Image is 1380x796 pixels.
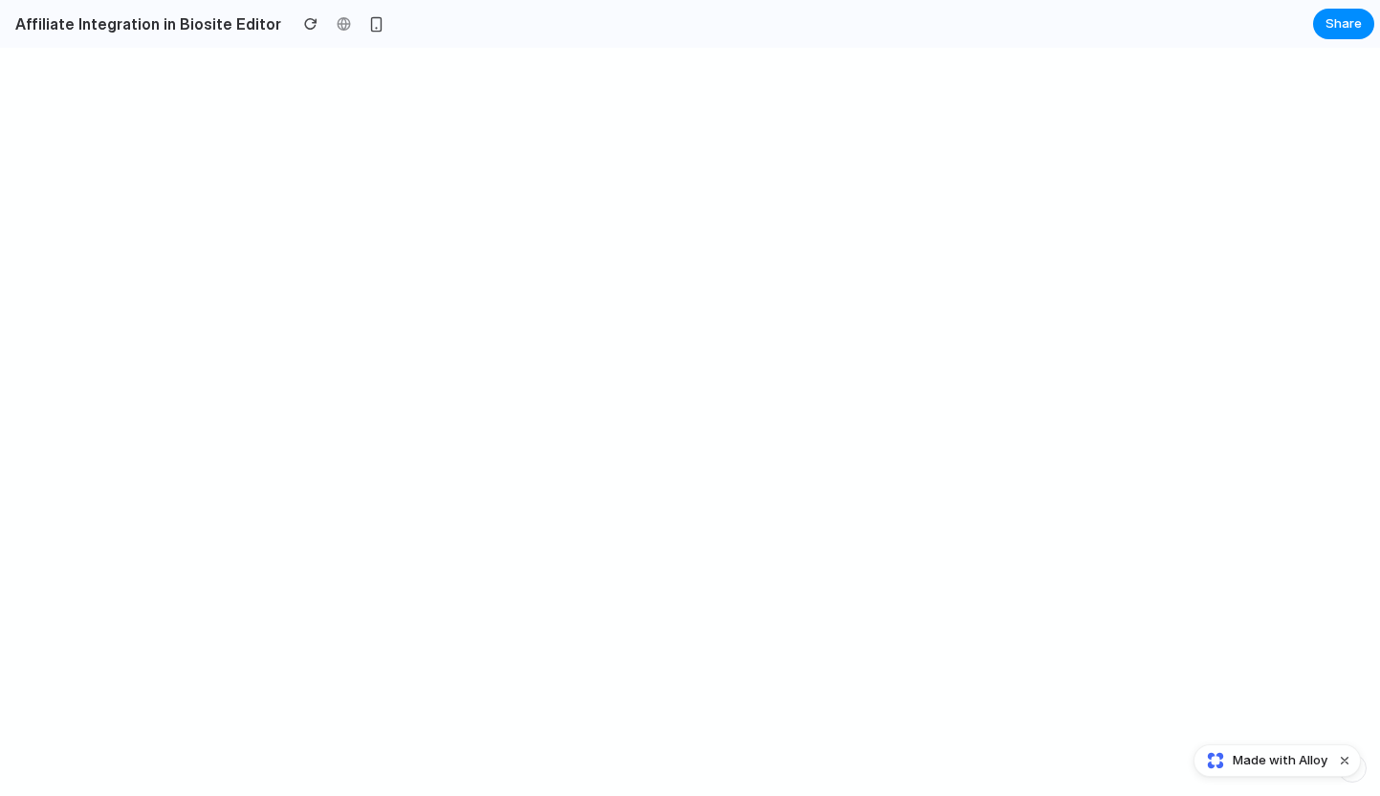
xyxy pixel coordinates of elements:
h2: Affiliate Integration in Biosite Editor [8,12,281,35]
button: Share [1313,9,1374,39]
button: Dismiss watermark [1333,749,1356,772]
a: Made with Alloy [1194,751,1329,770]
span: Made with Alloy [1233,751,1327,770]
span: Share [1325,14,1362,33]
